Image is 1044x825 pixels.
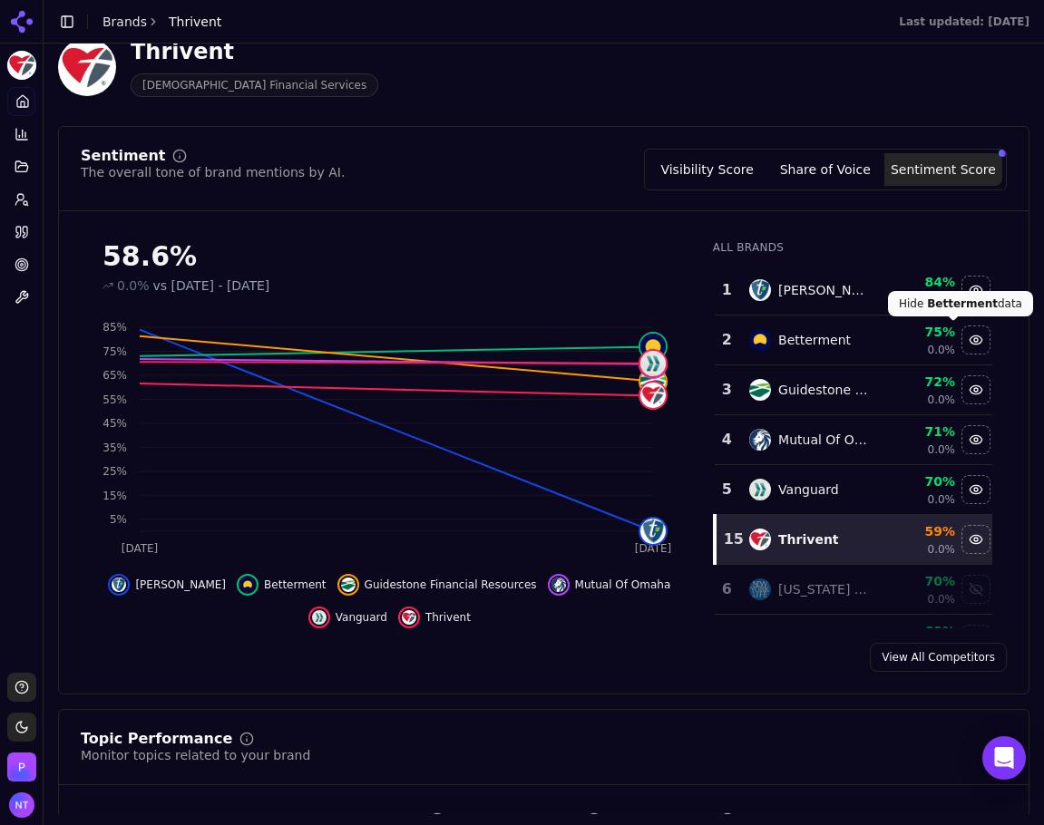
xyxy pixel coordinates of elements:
div: [US_STATE] Life [778,580,871,598]
button: Open user button [9,792,34,818]
span: 0.0% [117,277,150,295]
img: vanguard [312,610,327,625]
tr: 1timothy plan[PERSON_NAME]84%0.0%Hide timothy plan data [715,266,992,315]
div: Thrivent [131,37,378,66]
div: Monitor topics related to your brand [81,746,310,764]
tr: 6new york life[US_STATE] Life70%0.0%Show new york life data [715,565,992,615]
div: 15 [724,529,731,550]
button: Hide thrivent data [961,525,990,554]
div: All Brands [713,240,992,255]
span: Thrivent [169,13,221,31]
div: 4 [722,429,731,451]
tspan: 45% [102,417,127,430]
img: vanguard [640,351,666,376]
a: Brands [102,15,147,29]
button: Hide betterment data [961,325,990,354]
button: Hide thrivent data [398,607,471,628]
tr: 69%Show state farm data [715,615,992,665]
div: 2 [722,329,731,351]
nav: breadcrumb [102,13,221,31]
tspan: 15% [102,490,127,502]
button: Show state farm data [961,625,990,654]
span: [PERSON_NAME] [135,577,226,592]
button: Hide vanguard data [961,475,990,504]
span: Mutual Of Omaha [575,577,671,592]
img: mutual of omaha [749,429,771,451]
button: Sentiment Score [884,153,1002,186]
button: Hide guidestone financial resources data [337,574,537,596]
div: Open Intercom Messenger [982,736,1026,780]
tspan: 25% [102,465,127,478]
img: guidestone financial resources [341,577,356,592]
span: 0.0% [928,393,956,407]
tspan: 5% [110,513,127,526]
button: Show new york life data [961,575,990,604]
button: Visibility Score [649,153,766,186]
div: Thrivent [778,530,839,548]
button: Hide timothy plan data [961,276,990,305]
div: 5 [722,479,731,500]
div: [PERSON_NAME] [778,281,871,299]
img: Nate Tower [9,792,34,818]
img: Thrivent [58,38,116,96]
img: timothy plan [112,577,126,592]
img: betterment [640,334,666,359]
tr: 15thriventThrivent59%0.0%Hide thrivent data [715,515,992,565]
div: 70% [886,572,956,590]
button: Hide timothy plan data [108,574,226,596]
tspan: 65% [102,369,127,382]
img: guidestone financial resources [749,379,771,401]
div: 75% [886,323,956,341]
span: vs [DATE] - [DATE] [153,277,270,295]
div: Topic Performance [81,732,232,746]
tspan: 55% [102,393,127,406]
span: Betterment [264,577,327,592]
tspan: [DATE] [122,542,159,555]
tr: 2bettermentBetterment75%0.0%Hide betterment data [715,315,992,365]
tspan: 85% [102,321,127,334]
img: thrivent [402,610,416,625]
span: 0.0% [928,442,956,457]
img: new york life [749,578,771,600]
div: Vanguard [778,480,839,499]
div: 69% [886,622,956,640]
img: Thrivent [7,51,36,80]
div: 58.6% [102,240,677,273]
img: thrivent [640,383,666,408]
div: Sentiment [81,149,165,163]
img: mutual of omaha [551,577,566,592]
div: Last updated: [DATE] [899,15,1029,29]
div: 59% [886,522,956,540]
p: Hide data [899,296,1022,311]
button: Open organization switcher [7,752,36,781]
tr: 4mutual of omahaMutual Of Omaha71%0.0%Hide mutual of omaha data [715,415,992,465]
span: 0.0% [928,592,956,607]
span: 0.0% [928,492,956,507]
span: 0.0% [928,343,956,357]
div: 71% [886,422,956,441]
button: Hide mutual of omaha data [548,574,671,596]
span: 0.0% [928,542,956,557]
img: betterment [749,329,771,351]
span: Vanguard [336,610,387,625]
tr: 3guidestone financial resourcesGuidestone Financial Resources72%0.0%Hide guidestone financial res... [715,365,992,415]
a: View All Competitors [870,643,1007,672]
img: thrivent [749,529,771,550]
div: 84% [886,273,956,291]
tspan: [DATE] [635,542,672,555]
span: Guidestone Financial Resources [365,577,537,592]
button: Share of Voice [766,153,884,186]
div: The overall tone of brand mentions by AI. [81,163,345,181]
span: Betterment [927,297,998,310]
button: Current brand: Thrivent [7,51,36,80]
div: 1 [722,279,731,301]
button: Hide mutual of omaha data [961,425,990,454]
div: 3 [722,379,731,401]
div: 70% [886,472,956,490]
tr: 5vanguardVanguard70%0.0%Hide vanguard data [715,465,992,515]
span: Thrivent [425,610,471,625]
div: Guidestone Financial Resources [778,381,871,399]
button: Hide guidestone financial resources data [961,375,990,404]
div: Betterment [778,331,851,349]
div: 72% [886,373,956,391]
